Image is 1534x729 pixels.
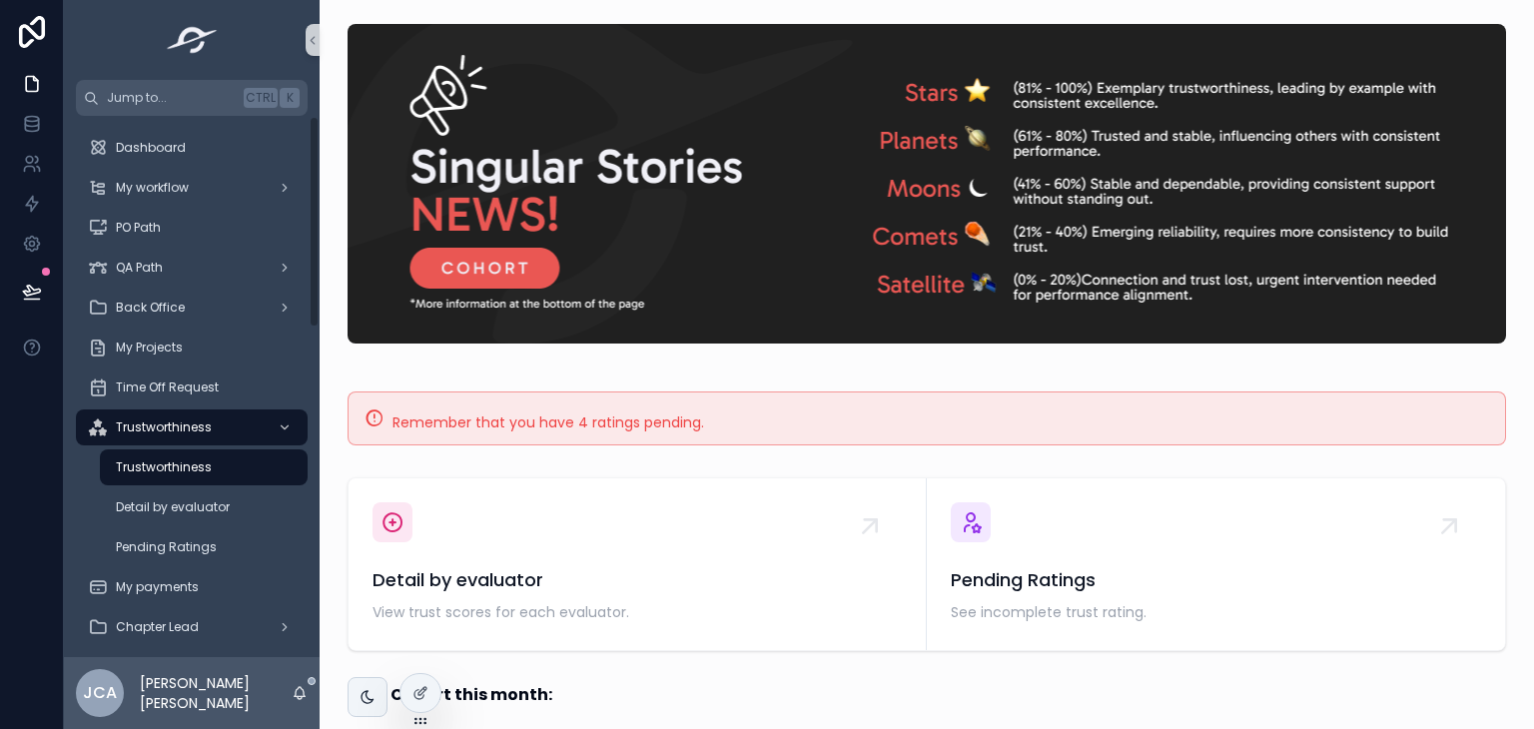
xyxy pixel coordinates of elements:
a: Trustworthiness [76,409,308,445]
a: Pending RatingsSee incomplete trust rating. [927,478,1505,650]
span: My Projects [116,340,183,356]
a: Trustworthiness [100,449,308,485]
a: Pending Ratings [100,529,308,565]
span: Pending Ratings [116,539,217,555]
a: PO Path [76,210,308,246]
span: QA Path [116,260,163,276]
div: scrollable content [64,116,320,657]
strong: Your Cohort this month: [348,683,552,707]
button: Jump to...CtrlK [76,80,308,116]
img: App logo [161,24,224,56]
span: Ctrl [244,88,278,108]
span: Back Office [116,300,185,316]
span: Time Off Request [116,379,219,395]
p: [PERSON_NAME] [PERSON_NAME] [140,673,292,713]
a: QA Path [76,250,308,286]
span: Dashboard [116,140,186,156]
span: My payments [116,579,199,595]
span: Chapter Lead [116,619,199,635]
span: Trustworthiness [116,459,212,475]
span: My workflow [116,180,189,196]
a: Time Off Request [76,369,308,405]
div: Remember that you have 4 ratings pending. [392,412,1489,432]
span: View trust scores for each evaluator. [373,602,902,622]
a: My workflow [76,170,308,206]
a: My payments [76,569,308,605]
span: K [282,90,298,106]
span: Detail by evaluator [373,566,902,594]
a: Detail by evaluator [100,489,308,525]
span: Jump to... [107,90,236,106]
span: Pending Ratings [951,566,1481,594]
span: Trustworthiness [116,419,212,435]
span: See incomplete trust rating. [951,602,1481,622]
span: Remember that you have 4 ratings pending. [392,412,704,432]
a: My Projects [76,330,308,365]
span: Detail by evaluator [116,499,230,515]
a: Back Office [76,290,308,326]
a: Detail by evaluatorView trust scores for each evaluator. [349,478,927,650]
a: Dashboard [76,130,308,166]
a: Chapter Lead [76,609,308,645]
span: JCA [83,681,117,705]
span: PO Path [116,220,161,236]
